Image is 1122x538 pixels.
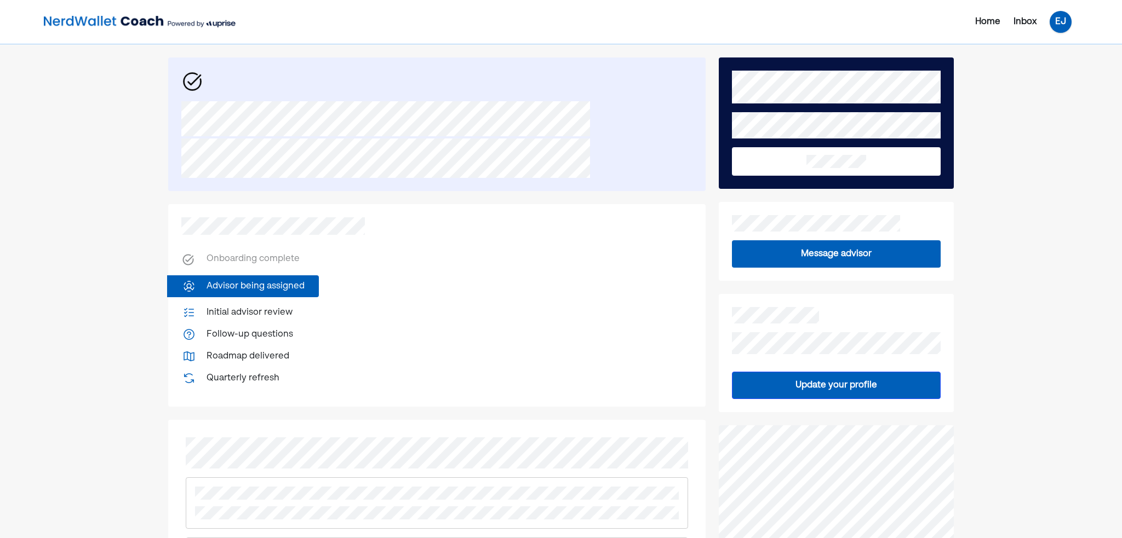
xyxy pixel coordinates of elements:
[732,240,941,268] button: Message advisor
[207,350,289,363] div: Roadmap delivered
[207,252,300,267] div: Onboarding complete
[732,372,941,399] button: Update your profile
[207,372,279,385] div: Quarterly refresh
[207,328,293,341] div: Follow-up questions
[1050,11,1072,33] div: EJ
[1014,15,1037,28] div: Inbox
[975,15,1000,28] div: Home
[207,306,293,319] div: Initial advisor review
[207,280,305,293] div: Advisor being assigned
